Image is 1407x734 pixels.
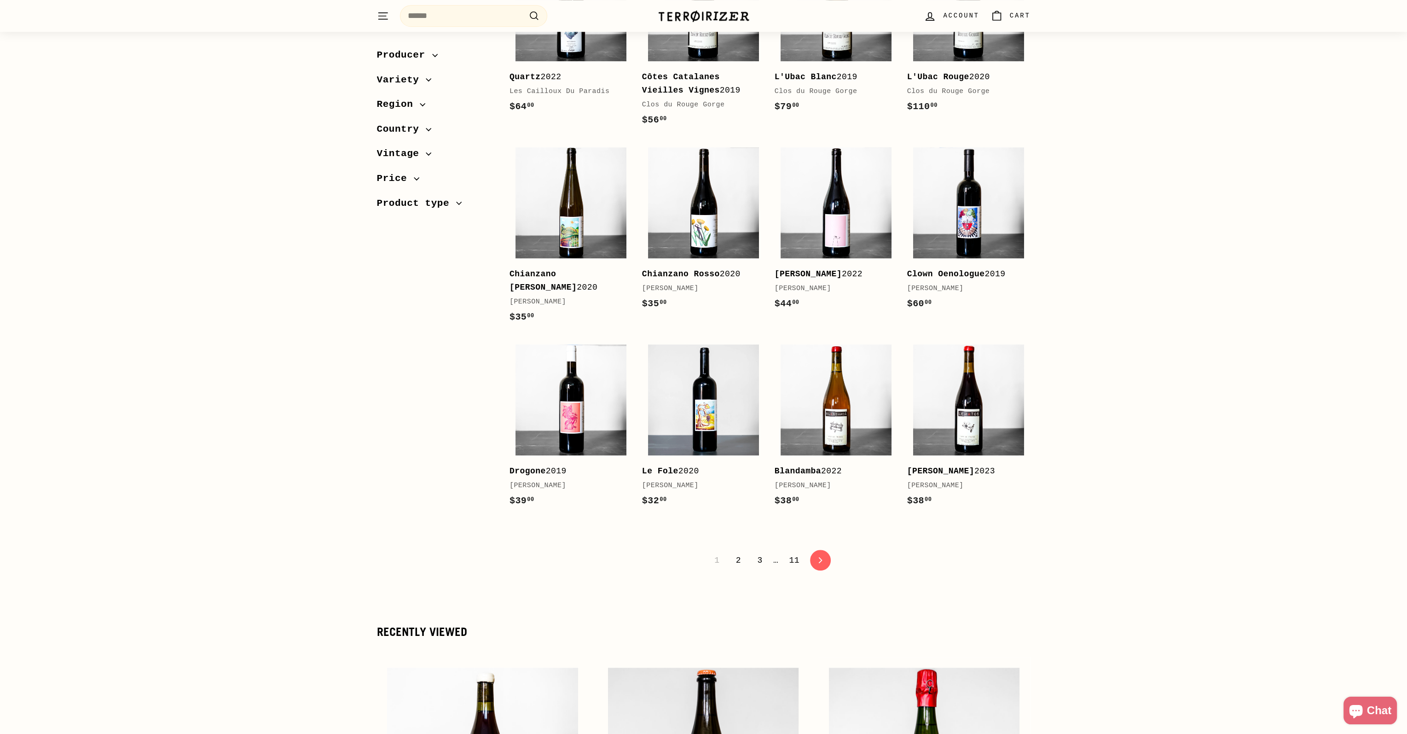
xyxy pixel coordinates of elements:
b: L'Ubac Blanc [775,72,837,82]
span: $56 [642,115,667,125]
div: Les Cailloux Du Paradis [510,86,624,97]
span: $35 [510,312,534,322]
button: Variety [377,70,495,95]
span: Region [377,97,420,112]
a: Cart [985,2,1036,29]
span: Variety [377,72,426,88]
b: Chianzano [PERSON_NAME] [510,269,577,292]
span: 1 [709,553,725,568]
span: $110 [907,101,938,112]
div: 2022 [775,465,889,478]
div: 2019 [510,465,624,478]
b: Le Fole [642,466,678,476]
span: Vintage [377,146,426,162]
sup: 00 [792,496,799,503]
button: Price [377,169,495,193]
sup: 00 [660,299,666,306]
a: Drogone2019[PERSON_NAME] [510,338,633,518]
button: Producer [377,45,495,70]
b: Chianzano Rosso [642,269,720,279]
button: Product type [377,193,495,218]
a: Chianzano [PERSON_NAME]2020[PERSON_NAME] [510,141,633,334]
span: Producer [377,47,432,63]
span: Country [377,122,426,137]
span: Cart [1010,11,1031,21]
a: Blandamba2022[PERSON_NAME] [775,338,898,518]
a: 11 [783,553,805,568]
a: Le Fole2020[PERSON_NAME] [642,338,765,518]
div: 2022 [510,70,624,84]
span: $64 [510,101,534,112]
sup: 00 [660,496,666,503]
div: Clos du Rouge Gorge [775,86,889,97]
sup: 00 [925,299,932,306]
sup: 00 [527,313,534,319]
sup: 00 [925,496,932,503]
button: Country [377,119,495,144]
b: Drogone [510,466,546,476]
div: 2019 [642,70,756,97]
div: [PERSON_NAME] [510,480,624,491]
button: Region [377,94,495,119]
b: Côtes Catalanes Vieilles Vignes [642,72,720,95]
a: [PERSON_NAME]2022[PERSON_NAME] [775,141,898,320]
a: 2 [730,553,747,568]
div: 2020 [510,268,624,294]
sup: 00 [930,102,937,109]
b: [PERSON_NAME] [907,466,974,476]
span: $38 [775,495,799,506]
span: $60 [907,298,932,309]
div: [PERSON_NAME] [642,283,756,294]
div: 2020 [642,465,756,478]
sup: 00 [660,116,666,122]
div: 2019 [775,70,889,84]
span: $32 [642,495,667,506]
a: [PERSON_NAME]2023[PERSON_NAME] [907,338,1031,518]
b: [PERSON_NAME] [775,269,842,279]
div: [PERSON_NAME] [907,480,1021,491]
a: 3 [752,553,768,568]
div: 2020 [642,268,756,281]
inbox-online-store-chat: Shopify online store chat [1341,697,1400,727]
sup: 00 [527,102,534,109]
span: Account [943,11,979,21]
span: $79 [775,101,799,112]
div: [PERSON_NAME] [775,480,889,491]
div: 2023 [907,465,1021,478]
div: [PERSON_NAME] [510,297,624,308]
a: Clown Oenologue2019[PERSON_NAME] [907,141,1031,320]
b: Quartz [510,72,541,82]
div: 2022 [775,268,889,281]
a: Chianzano Rosso2020[PERSON_NAME] [642,141,765,320]
span: $35 [642,298,667,309]
button: Vintage [377,144,495,169]
div: [PERSON_NAME] [775,283,889,294]
b: Clown Oenologue [907,269,985,279]
sup: 00 [792,102,799,109]
span: $39 [510,495,534,506]
a: Account [918,2,984,29]
span: … [773,556,778,565]
span: Product type [377,196,457,211]
div: Clos du Rouge Gorge [642,99,756,111]
div: [PERSON_NAME] [907,283,1021,294]
div: [PERSON_NAME] [642,480,756,491]
span: $38 [907,495,932,506]
sup: 00 [527,496,534,503]
b: Blandamba [775,466,821,476]
span: Price [377,171,414,186]
div: Clos du Rouge Gorge [907,86,1021,97]
span: $44 [775,298,799,309]
div: 2019 [907,268,1021,281]
sup: 00 [792,299,799,306]
div: Recently viewed [377,626,1031,639]
b: L'Ubac Rouge [907,72,969,82]
div: 2020 [907,70,1021,84]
